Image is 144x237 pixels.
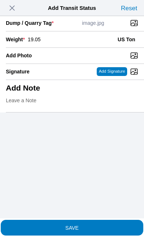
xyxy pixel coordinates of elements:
[119,2,139,14] ion-button: Reset
[97,67,127,76] ion-button: Add Signature
[6,84,135,92] ion-label: Add Note
[6,37,25,42] ion-label: Weight
[6,69,30,74] label: Signature
[1,220,143,236] ion-button: SAVE
[118,37,135,42] ion-label: US Ton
